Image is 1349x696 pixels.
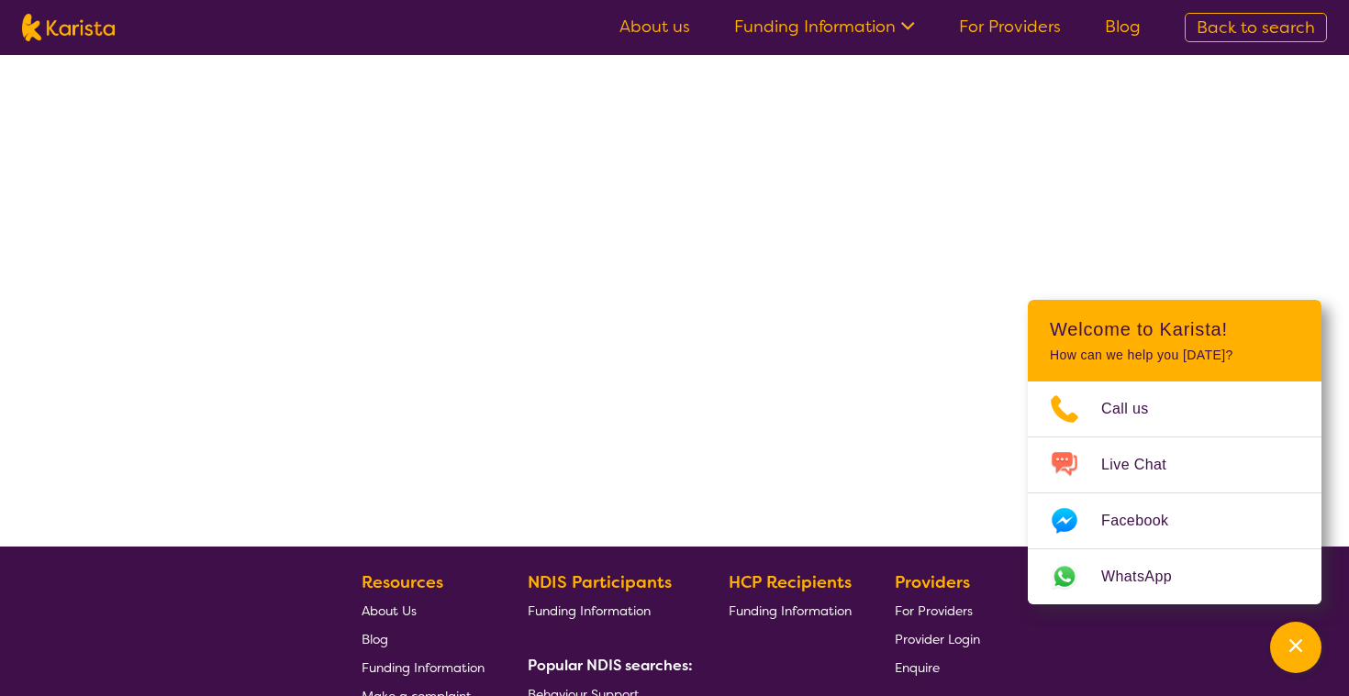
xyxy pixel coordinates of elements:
a: Web link opens in a new tab. [1028,549,1321,604]
a: For Providers [959,16,1061,38]
a: Funding Information [362,653,485,681]
span: Facebook [1101,507,1190,535]
span: Funding Information [528,602,651,619]
span: Blog [362,631,388,647]
span: Back to search [1197,17,1315,39]
span: Live Chat [1101,451,1188,479]
span: Funding Information [729,602,852,619]
a: Funding Information [729,596,852,624]
p: How can we help you [DATE]? [1050,348,1299,363]
b: Resources [362,571,443,593]
a: Enquire [895,653,980,681]
a: Funding Information [734,16,915,38]
b: NDIS Participants [528,571,672,593]
a: About us [619,16,690,38]
span: For Providers [895,602,973,619]
span: About Us [362,602,417,619]
b: Providers [895,571,970,593]
span: WhatsApp [1101,563,1194,591]
ul: Choose channel [1028,381,1321,604]
img: Karista logo [22,14,115,41]
span: Provider Login [895,631,980,647]
a: Blog [1105,16,1141,38]
span: Enquire [895,659,940,676]
a: Back to search [1185,13,1327,42]
a: Provider Login [895,624,980,653]
span: Call us [1101,395,1171,423]
div: Channel Menu [1028,300,1321,604]
a: For Providers [895,596,980,624]
span: Funding Information [362,659,485,676]
b: HCP Recipients [729,571,852,593]
button: Channel Menu [1270,622,1321,673]
a: Blog [362,624,485,653]
a: About Us [362,596,485,624]
h2: Welcome to Karista! [1050,318,1299,340]
a: Funding Information [528,596,686,624]
b: Popular NDIS searches: [528,656,693,675]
